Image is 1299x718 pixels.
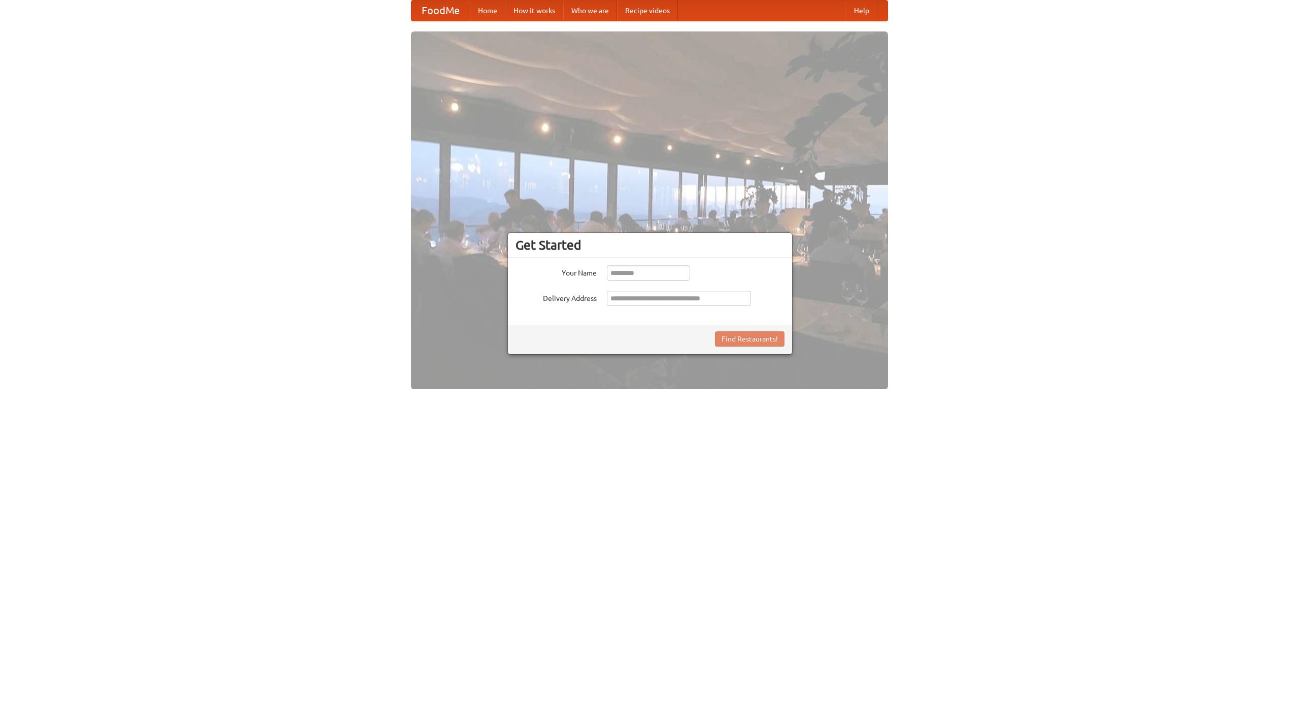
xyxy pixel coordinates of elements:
button: Find Restaurants! [715,331,784,347]
a: Recipe videos [617,1,678,21]
a: Who we are [563,1,617,21]
a: How it works [505,1,563,21]
label: Your Name [516,265,597,278]
label: Delivery Address [516,291,597,303]
a: FoodMe [412,1,470,21]
a: Help [846,1,877,21]
a: Home [470,1,505,21]
h3: Get Started [516,237,784,253]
